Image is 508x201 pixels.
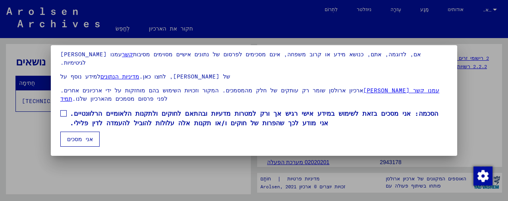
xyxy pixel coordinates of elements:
font: למידע נוסף על [60,73,100,80]
font: לפני פרסום מסמכים מהארכיון שלנו. [72,95,167,102]
font: אני מסכים [67,136,93,143]
a: מדיניות הנתונים [100,73,139,80]
font: הסכמה: אני מסכים בזאת לשימוש במידע אישי רגיש אך ורק למטרות מדעיות ובהתאם לחוקים ולתקנות הלאומיים ... [70,109,438,127]
a: קשר [122,51,133,58]
font: [PERSON_NAME] עמנו [60,51,122,58]
font: אם, לדוגמה, אתם, כנושא מידע או קרוב משפחה, אינם מסכימים לפרסום של נתונים אישיים מסוימים מסיבות לג... [60,51,421,66]
font: של [PERSON_NAME], לחצו כאן. [139,73,230,80]
img: שינוי הסכמה [473,167,493,186]
button: אני מסכים [60,132,100,147]
font: ארכיון ארולסן שומר רק עותקים של חלק מהמסמכים. המקור וזכויות השימוש בהם מוחזקות על ידי ארכיונים אח... [60,87,363,94]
